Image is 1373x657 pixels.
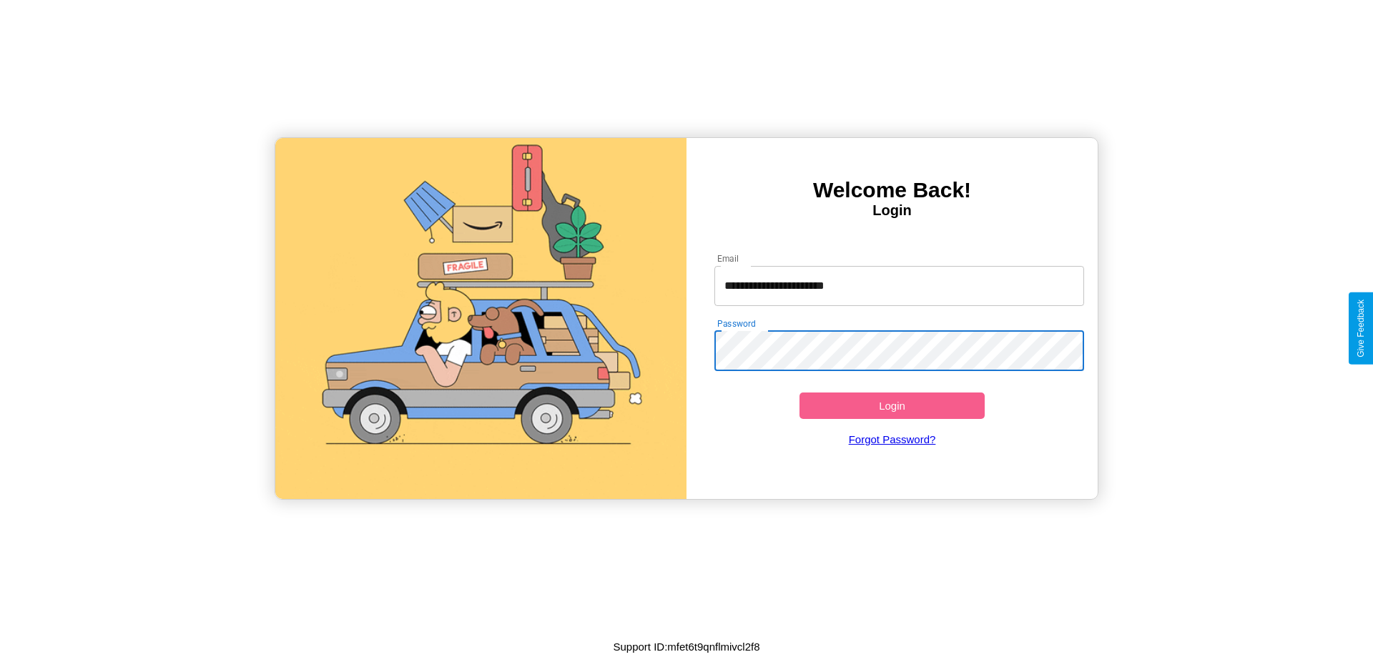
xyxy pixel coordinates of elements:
div: Give Feedback [1356,300,1366,357]
h3: Welcome Back! [686,178,1098,202]
label: Email [717,252,739,265]
a: Forgot Password? [707,419,1078,460]
h4: Login [686,202,1098,219]
button: Login [799,392,985,419]
img: gif [275,138,686,499]
p: Support ID: mfet6t9qnflmivcl2f8 [613,637,759,656]
label: Password [717,317,755,330]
